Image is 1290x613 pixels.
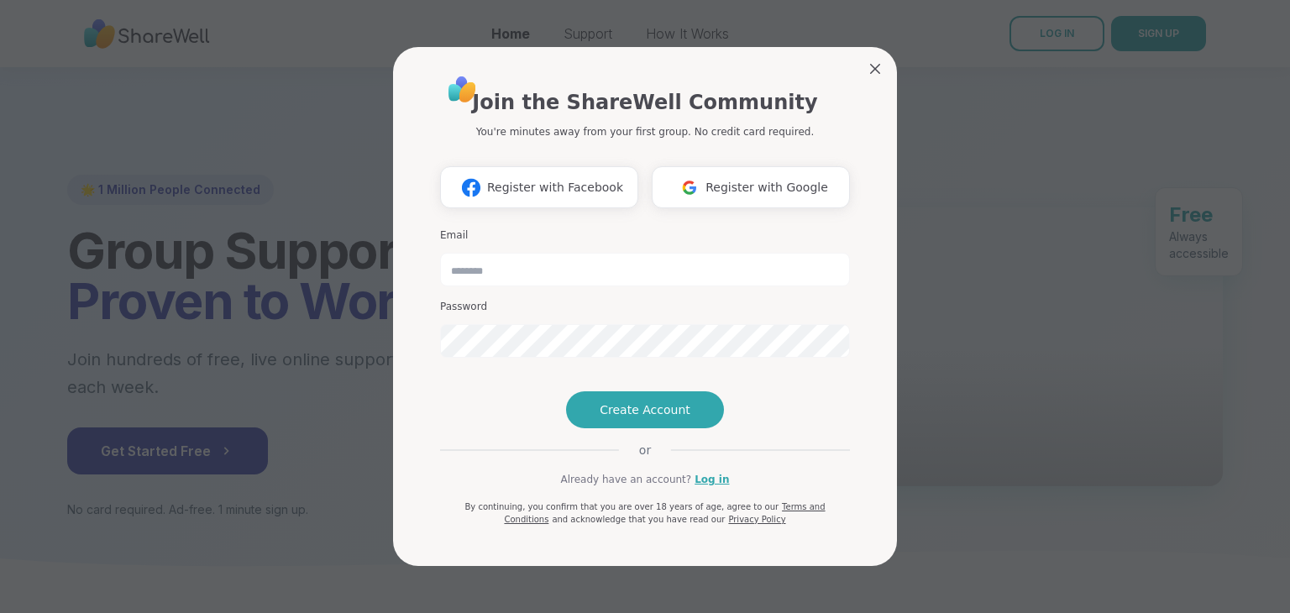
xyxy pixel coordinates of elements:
[487,179,623,196] span: Register with Facebook
[440,166,638,208] button: Register with Facebook
[504,502,825,524] a: Terms and Conditions
[695,472,729,487] a: Log in
[566,391,724,428] button: Create Account
[560,472,691,487] span: Already have an account?
[472,87,817,118] h1: Join the ShareWell Community
[705,179,828,196] span: Register with Google
[674,172,705,203] img: ShareWell Logomark
[652,166,850,208] button: Register with Google
[443,71,481,108] img: ShareWell Logo
[728,515,785,524] a: Privacy Policy
[440,300,850,314] h3: Password
[440,228,850,243] h3: Email
[619,442,671,458] span: or
[455,172,487,203] img: ShareWell Logomark
[464,502,779,511] span: By continuing, you confirm that you are over 18 years of age, agree to our
[552,515,725,524] span: and acknowledge that you have read our
[600,401,690,418] span: Create Account
[476,124,814,139] p: You're minutes away from your first group. No credit card required.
